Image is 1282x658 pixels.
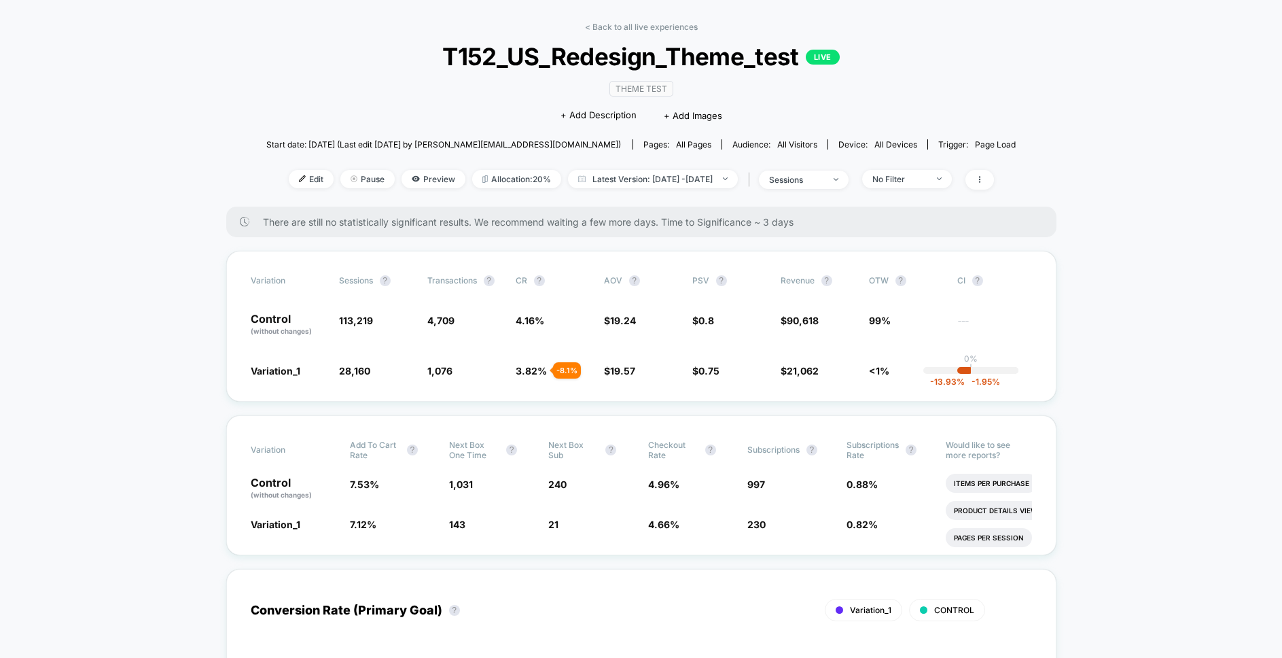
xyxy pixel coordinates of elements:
[263,216,1029,228] span: There are still no statistically significant results. We recommend waiting a few more days . Time...
[692,365,719,377] span: $
[869,365,889,377] span: <1%
[604,275,622,285] span: AOV
[787,365,819,377] span: 21,062
[548,440,599,460] span: Next Box Sub
[251,313,325,336] p: Control
[946,440,1031,460] p: Would like to see more reports?
[937,177,942,180] img: end
[251,275,325,286] span: Variation
[692,275,709,285] span: PSV
[648,479,679,490] span: 4.96 %
[350,519,376,530] span: 7.12 %
[350,479,379,490] span: 7.53 %
[484,275,495,286] button: ?
[938,139,1016,150] div: Trigger:
[610,315,636,326] span: 19.24
[806,445,817,455] button: ?
[427,315,455,326] span: 4,709
[506,445,517,455] button: ?
[380,275,391,286] button: ?
[847,519,878,530] span: 0.82 %
[266,139,621,150] span: Start date: [DATE] (Last edit [DATE] by [PERSON_NAME][EMAIL_ADDRESS][DOMAIN_NAME])
[934,605,974,615] span: CONTROL
[548,519,558,530] span: 21
[698,365,719,377] span: 0.75
[847,440,899,460] span: Subscriptions Rate
[781,365,819,377] span: $
[769,175,823,185] div: sessions
[745,170,759,190] span: |
[482,175,488,183] img: rebalance
[975,139,1016,150] span: Page Load
[251,440,325,460] span: Variation
[946,501,1070,520] li: Product Details Views Rate
[747,479,765,490] span: 997
[698,315,714,326] span: 0.8
[969,364,972,374] p: |
[847,479,878,490] span: 0.88 %
[648,519,679,530] span: 4.66 %
[351,175,357,182] img: end
[965,377,1000,387] span: -1.95 %
[705,445,716,455] button: ?
[781,275,815,285] span: Revenue
[930,377,965,387] span: -13.93 %
[251,365,300,377] span: Variation_1
[299,175,306,182] img: edit
[643,139,711,150] div: Pages:
[449,605,460,616] button: ?
[664,110,722,121] span: + Add Images
[972,275,983,286] button: ?
[304,42,978,71] span: T152_US_Redesign_Theme_test
[747,519,766,530] span: 230
[874,139,917,150] span: all devices
[427,275,477,285] span: Transactions
[732,139,817,150] div: Audience:
[402,170,465,188] span: Preview
[957,317,1032,336] span: ---
[553,362,581,379] div: - 8.1 %
[407,445,418,455] button: ?
[609,81,673,97] span: Theme Test
[723,177,728,180] img: end
[946,474,1037,493] li: Items Per Purchase
[648,440,698,460] span: Checkout Rate
[604,315,636,326] span: $
[957,275,1032,286] span: CI
[895,275,906,286] button: ?
[869,315,891,326] span: 99%
[560,109,637,122] span: + Add Description
[787,315,819,326] span: 90,618
[806,50,840,65] p: LIVE
[869,275,944,286] span: OTW
[289,170,334,188] span: Edit
[449,519,465,530] span: 143
[964,353,978,364] p: 0%
[946,528,1032,547] li: Pages Per Session
[716,275,727,286] button: ?
[548,479,567,490] span: 240
[747,445,800,455] span: Subscriptions
[781,315,819,326] span: $
[449,479,473,490] span: 1,031
[692,315,714,326] span: $
[604,365,635,377] span: $
[350,440,400,460] span: Add To Cart Rate
[516,315,544,326] span: 4.16 %
[610,365,635,377] span: 19.57
[251,519,300,530] span: Variation_1
[251,327,312,335] span: (without changes)
[629,275,640,286] button: ?
[339,275,373,285] span: Sessions
[516,275,527,285] span: CR
[568,170,738,188] span: Latest Version: [DATE] - [DATE]
[339,365,370,377] span: 28,160
[339,315,373,326] span: 113,219
[578,175,586,182] img: calendar
[516,365,547,377] span: 3.82 %
[472,170,561,188] span: Allocation: 20%
[340,170,395,188] span: Pause
[427,365,452,377] span: 1,076
[251,477,336,500] p: Control
[777,139,817,150] span: All Visitors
